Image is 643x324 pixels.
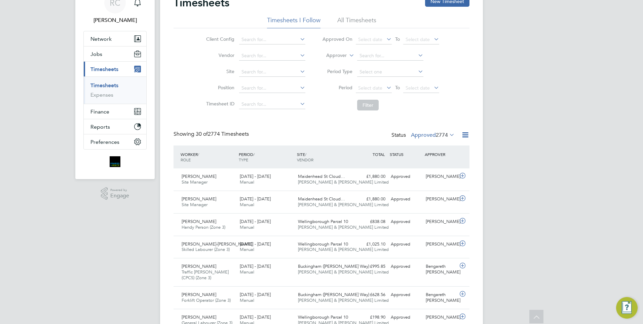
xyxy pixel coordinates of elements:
span: TOTAL [373,152,385,157]
div: £838.08 [353,216,388,227]
input: Search for... [239,84,305,93]
span: 2774 [436,132,448,138]
button: Reports [84,119,146,134]
span: Maidenhead St Cloud… [298,196,345,202]
span: [DATE] - [DATE] [240,196,271,202]
span: Site Manager [182,202,207,207]
span: Manual [240,224,254,230]
input: Select one [357,67,423,77]
a: Timesheets [90,82,118,89]
span: [DATE] - [DATE] [240,241,271,247]
span: Preferences [90,139,119,145]
span: [PERSON_NAME] [182,314,216,320]
span: / [305,152,306,157]
span: Maidenhead St Cloud… [298,173,345,179]
span: Select date [358,85,382,91]
span: Manual [240,202,254,207]
span: 2774 Timesheets [196,131,249,137]
span: Manual [240,179,254,185]
div: £628.56 [353,289,388,300]
span: ROLE [181,157,191,162]
span: [DATE] - [DATE] [240,314,271,320]
li: Timesheets I Follow [267,16,320,28]
button: Jobs [84,46,146,61]
span: Handy Person (Zone 3) [182,224,225,230]
span: Timesheets [90,66,118,72]
span: Wellingborough Parcel 10 [298,219,348,224]
span: Powered by [110,187,129,193]
span: Network [90,36,112,42]
label: Period [322,85,352,91]
span: Buckingham ([PERSON_NAME] Way) [298,292,369,297]
label: Approved [411,132,455,138]
span: Manual [240,297,254,303]
button: Filter [357,100,379,110]
span: 30 of [196,131,208,137]
button: Engage Resource Center [616,297,638,319]
li: All Timesheets [337,16,376,28]
div: [PERSON_NAME] [423,194,458,205]
button: Network [84,31,146,46]
a: Expenses [90,92,113,98]
div: SITE [295,148,353,166]
span: [PERSON_NAME] [182,263,216,269]
img: bromak-logo-retina.png [110,156,120,167]
span: To [393,35,402,43]
span: Manual [240,247,254,252]
span: / [253,152,255,157]
label: Approved On [322,36,352,42]
div: PERIOD [237,148,295,166]
div: Approved [388,289,423,300]
label: Client Config [204,36,234,42]
span: Forklift Operator (Zone 3) [182,297,231,303]
div: [PERSON_NAME] [423,216,458,227]
span: [PERSON_NAME] [182,173,216,179]
label: Vendor [204,52,234,58]
div: Status [391,131,456,140]
span: Robyn Clarke [83,16,147,24]
div: £198.90 [353,312,388,323]
input: Search for... [239,100,305,109]
input: Search for... [357,51,423,61]
span: [PERSON_NAME] & [PERSON_NAME] Limited [298,202,389,207]
div: £1,880.00 [353,171,388,182]
span: Select date [406,36,430,42]
label: Approver [316,52,347,59]
label: Site [204,68,234,74]
button: Preferences [84,134,146,149]
a: Go to home page [83,156,147,167]
div: [PERSON_NAME] [423,171,458,182]
span: Wellingborough Parcel 10 [298,241,348,247]
div: Approved [388,239,423,250]
span: Select date [406,85,430,91]
span: Wellingborough Parcel 10 [298,314,348,320]
div: APPROVER [423,148,458,160]
input: Search for... [239,51,305,61]
input: Search for... [239,35,305,44]
span: Engage [110,193,129,199]
span: VENDOR [297,157,313,162]
div: £1,025.10 [353,239,388,250]
div: STATUS [388,148,423,160]
div: £995.85 [353,261,388,272]
span: [PERSON_NAME] & [PERSON_NAME] Limited [298,179,389,185]
span: [DATE] - [DATE] [240,292,271,297]
span: [DATE] - [DATE] [240,219,271,224]
input: Search for... [239,67,305,77]
div: Bengareth [PERSON_NAME] [423,261,458,278]
div: Approved [388,216,423,227]
span: Select date [358,36,382,42]
span: [PERSON_NAME]-[PERSON_NAME] [182,241,252,247]
span: Manual [240,269,254,275]
span: Skilled Labourer (Zone 3) [182,247,230,252]
span: [PERSON_NAME] [182,219,216,224]
div: [PERSON_NAME] [423,239,458,250]
button: Timesheets [84,62,146,76]
div: £1,880.00 [353,194,388,205]
div: Approved [388,171,423,182]
span: Buckingham ([PERSON_NAME] Way) [298,263,369,269]
label: Position [204,85,234,91]
span: TYPE [239,157,248,162]
span: [PERSON_NAME] & [PERSON_NAME] Limited [298,224,389,230]
button: Finance [84,104,146,119]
